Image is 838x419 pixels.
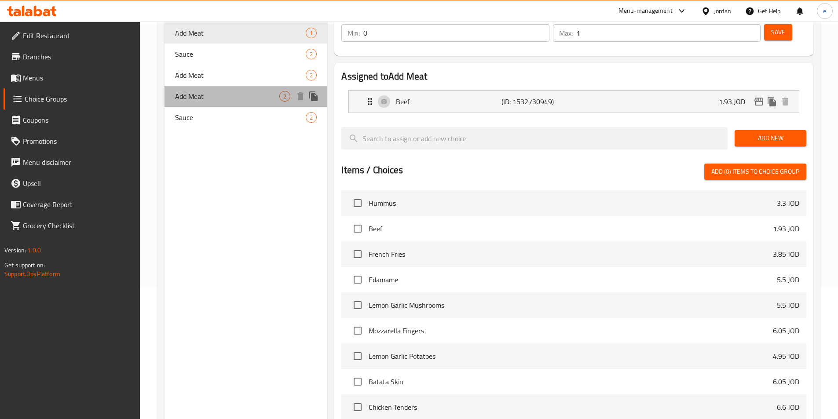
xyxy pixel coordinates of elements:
[348,372,367,391] span: Select choice
[306,113,316,122] span: 2
[175,49,306,59] span: Sauce
[23,199,133,210] span: Coverage Report
[4,88,140,109] a: Choice Groups
[369,198,777,208] span: Hummus
[559,28,573,38] p: Max:
[165,44,328,65] div: Sauce2
[742,133,799,144] span: Add New
[777,198,799,208] p: 3.3 JOD
[369,223,773,234] span: Beef
[4,173,140,194] a: Upsell
[711,166,799,177] span: Add (0) items to choice group
[294,90,307,103] button: delete
[306,49,317,59] div: Choices
[777,300,799,310] p: 5.5 JOD
[764,24,792,40] button: Save
[348,347,367,365] span: Select choice
[306,28,317,38] div: Choices
[306,112,317,123] div: Choices
[777,402,799,412] p: 6.6 JOD
[341,70,806,83] h2: Assigned to Add Meat
[175,91,280,102] span: Add Meat
[23,73,133,83] span: Menus
[307,90,320,103] button: duplicate
[765,95,779,108] button: duplicate
[369,325,773,336] span: Mozzarella Fingers
[4,25,140,46] a: Edit Restaurant
[306,50,316,58] span: 2
[4,194,140,215] a: Coverage Report
[773,376,799,387] p: 6.05 JOD
[23,178,133,189] span: Upsell
[501,96,572,107] p: (ID: 1532730949)
[348,219,367,238] span: Select choice
[369,376,773,387] span: Batata Skin
[4,268,60,280] a: Support.OpsPlatform
[165,65,328,86] div: Add Meat2
[27,244,41,256] span: 1.0.0
[369,351,773,361] span: Lemon Garlic Potatoes
[165,107,328,128] div: Sauce2
[175,70,306,80] span: Add Meat
[4,67,140,88] a: Menus
[396,96,501,107] p: Beef
[752,95,765,108] button: edit
[773,351,799,361] p: 4.95 JOD
[348,398,367,416] span: Select choice
[348,28,360,38] p: Min:
[779,95,792,108] button: delete
[773,325,799,336] p: 6.05 JOD
[369,402,777,412] span: Chicken Tenders
[773,249,799,259] p: 3.85 JOD
[175,28,306,38] span: Add Meat
[279,91,290,102] div: Choices
[23,220,133,231] span: Grocery Checklist
[348,321,367,340] span: Select choice
[719,96,752,107] p: 1.93 JOD
[341,164,403,177] h2: Items / Choices
[369,300,777,310] span: Lemon Garlic Mushrooms
[23,115,133,125] span: Coupons
[165,22,328,44] div: Add Meat1
[165,86,328,107] div: Add Meat2deleteduplicate
[369,274,777,285] span: Edamame
[280,92,290,101] span: 2
[618,6,673,16] div: Menu-management
[704,164,806,180] button: Add (0) items to choice group
[306,71,316,80] span: 2
[4,244,26,256] span: Version:
[777,274,799,285] p: 5.5 JOD
[4,46,140,67] a: Branches
[714,6,731,16] div: Jordan
[23,30,133,41] span: Edit Restaurant
[771,27,785,38] span: Save
[348,296,367,314] span: Select choice
[175,112,306,123] span: Sauce
[341,127,728,149] input: search
[4,131,140,152] a: Promotions
[25,94,133,104] span: Choice Groups
[306,29,316,37] span: 1
[341,87,806,117] li: Expand
[349,91,799,113] div: Expand
[823,6,826,16] span: e
[773,223,799,234] p: 1.93 JOD
[735,130,806,146] button: Add New
[23,136,133,146] span: Promotions
[23,157,133,168] span: Menu disclaimer
[4,215,140,236] a: Grocery Checklist
[306,70,317,80] div: Choices
[23,51,133,62] span: Branches
[348,245,367,263] span: Select choice
[369,249,773,259] span: French Fries
[4,109,140,131] a: Coupons
[4,152,140,173] a: Menu disclaimer
[4,259,45,271] span: Get support on:
[348,270,367,289] span: Select choice
[348,194,367,212] span: Select choice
